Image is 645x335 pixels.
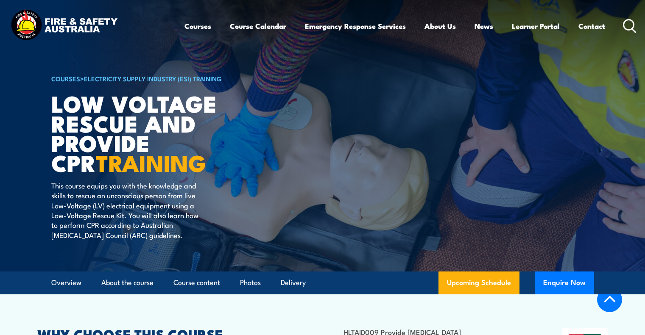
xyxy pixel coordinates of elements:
h6: > [51,73,261,83]
a: Electricity Supply Industry (ESI) Training [84,74,222,83]
p: This course equips you with the knowledge and skills to rescue an unconscious person from live Lo... [51,180,206,240]
a: COURSES [51,74,80,83]
a: News [475,15,493,37]
a: Course Calendar [230,15,286,37]
a: About Us [424,15,456,37]
a: Courses [184,15,211,37]
a: Upcoming Schedule [438,271,519,294]
a: About the course [101,271,154,294]
button: Enquire Now [535,271,594,294]
a: Course content [173,271,220,294]
a: Photos [240,271,261,294]
a: Contact [578,15,605,37]
a: Learner Portal [512,15,560,37]
a: Delivery [281,271,306,294]
h1: Low Voltage Rescue and Provide CPR [51,93,261,172]
a: Emergency Response Services [305,15,406,37]
strong: TRAINING [96,144,206,180]
a: Overview [51,271,81,294]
